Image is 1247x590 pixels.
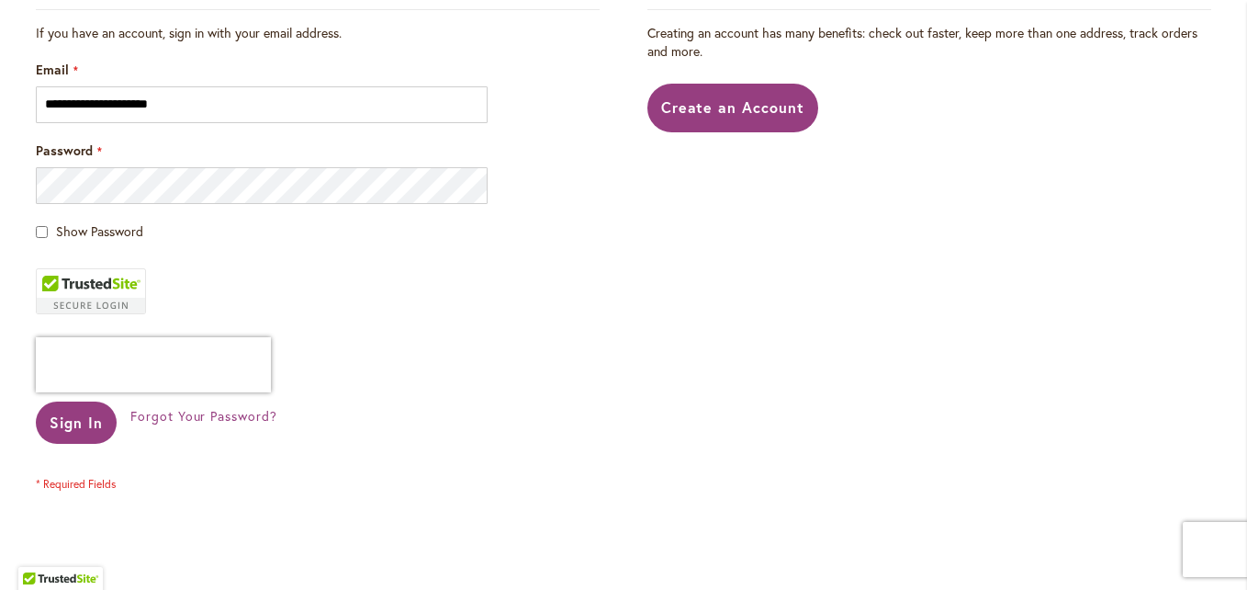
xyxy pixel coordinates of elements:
[50,413,103,432] span: Sign In
[56,222,143,240] span: Show Password
[36,402,117,444] button: Sign In
[130,407,277,425] span: Forgot Your Password?
[36,24,600,42] div: If you have an account, sign in with your email address.
[661,97,805,117] span: Create an Account
[36,61,69,78] span: Email
[36,142,93,159] span: Password
[647,84,819,132] a: Create an Account
[14,525,65,576] iframe: Launch Accessibility Center
[36,268,146,314] div: TrustedSite Certified
[36,337,271,392] iframe: reCAPTCHA
[130,407,277,425] a: Forgot Your Password?
[647,24,1211,61] p: Creating an account has many benefits: check out faster, keep more than one address, track orders...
